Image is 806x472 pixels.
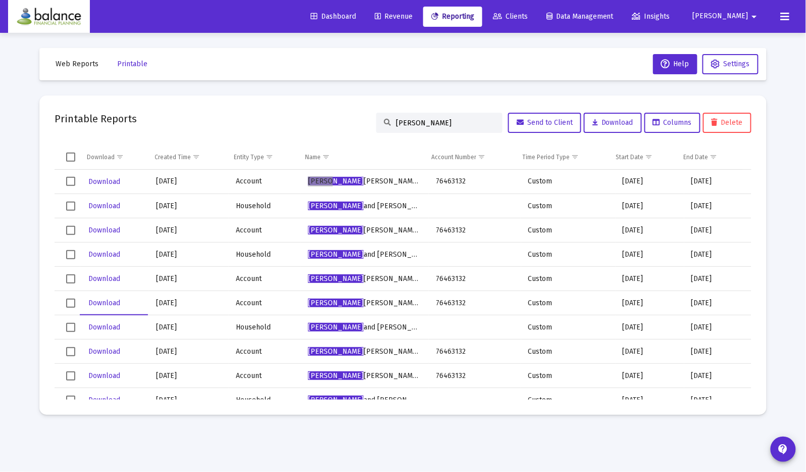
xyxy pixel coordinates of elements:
[308,299,364,307] span: [PERSON_NAME]
[229,388,301,412] td: Household
[677,145,743,169] td: Column End Date
[301,291,429,315] td: [PERSON_NAME] Community Property
[109,54,156,74] button: Printable
[149,267,229,291] td: [DATE]
[431,12,474,21] span: Reporting
[229,291,301,315] td: Account
[87,223,121,238] button: Download
[616,194,684,218] td: [DATE]
[653,54,697,74] button: Help
[229,364,301,388] td: Account
[584,113,642,133] button: Download
[423,7,482,27] a: Reporting
[87,320,121,335] button: Download
[301,267,429,291] td: [PERSON_NAME] Community Property
[149,388,229,412] td: [DATE]
[478,153,485,161] span: Show filter options for column 'Account Number'
[66,396,75,405] div: Select row
[66,323,75,332] div: Select row
[653,118,692,127] span: Columns
[748,7,761,27] mat-icon: arrow_drop_down
[684,364,751,388] td: [DATE]
[616,388,684,412] td: [DATE]
[616,170,684,194] td: [DATE]
[66,250,75,259] div: Select row
[684,340,751,364] td: [DATE]
[87,393,121,407] button: Download
[308,323,364,332] span: [PERSON_NAME]
[702,54,759,74] button: Settings
[88,347,120,356] span: Download
[55,111,137,127] h2: Printable Reports
[645,153,652,161] span: Show filter options for column 'Start Date'
[227,145,298,169] td: Column Entity Type
[149,291,229,315] td: [DATE]
[229,218,301,243] td: Account
[66,153,75,162] div: Select all
[149,218,229,243] td: [DATE]
[47,54,107,74] button: Web Reports
[572,153,579,161] span: Show filter options for column 'Time Period Type'
[308,396,364,404] span: [PERSON_NAME]
[88,299,120,307] span: Download
[546,12,614,21] span: Data Management
[521,388,616,412] td: Custom
[684,315,751,340] td: [DATE]
[521,315,616,340] td: Custom
[311,12,356,21] span: Dashboard
[724,60,750,68] span: Settings
[429,170,521,194] td: 76463132
[266,153,273,161] span: Show filter options for column 'Entity Type'
[431,153,476,161] div: Account Number
[229,340,301,364] td: Account
[616,291,684,315] td: [DATE]
[193,153,200,161] span: Show filter options for column 'Created Time'
[485,7,536,27] a: Clients
[88,274,120,283] span: Download
[624,7,678,27] a: Insights
[66,347,75,356] div: Select row
[87,296,121,310] button: Download
[616,340,684,364] td: [DATE]
[88,202,120,210] span: Download
[609,145,676,169] td: Column Start Date
[375,12,413,21] span: Revenue
[710,153,718,161] span: Show filter options for column 'End Date'
[80,145,148,169] td: Column Download
[55,145,751,400] div: Data grid
[117,60,147,68] span: Printable
[703,113,751,133] button: Delete
[234,153,264,161] div: Entity Type
[521,267,616,291] td: Custom
[684,153,709,161] div: End Date
[308,226,364,234] span: [PERSON_NAME]
[644,113,700,133] button: Columns
[66,202,75,211] div: Select row
[301,218,429,243] td: [PERSON_NAME] Community Property
[616,267,684,291] td: [DATE]
[308,177,364,185] span: [PERSON_NAME]
[149,315,229,340] td: [DATE]
[229,194,301,218] td: Household
[616,243,684,267] td: [DATE]
[684,267,751,291] td: [DATE]
[155,153,191,161] div: Created Time
[616,315,684,340] td: [DATE]
[508,113,581,133] button: Send to Client
[516,145,609,169] td: Column Time Period Type
[88,396,120,404] span: Download
[87,247,121,262] button: Download
[66,299,75,308] div: Select row
[303,7,364,27] a: Dashboard
[429,364,521,388] td: 76463132
[308,347,364,356] span: [PERSON_NAME]
[308,274,364,283] span: [PERSON_NAME]
[681,6,773,26] button: [PERSON_NAME]
[301,243,429,267] td: and [PERSON_NAME]
[429,218,521,243] td: 76463132
[87,153,115,161] div: Download
[56,60,98,68] span: Web Reports
[521,291,616,315] td: Custom
[66,177,75,186] div: Select row
[424,145,515,169] td: Column Account Number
